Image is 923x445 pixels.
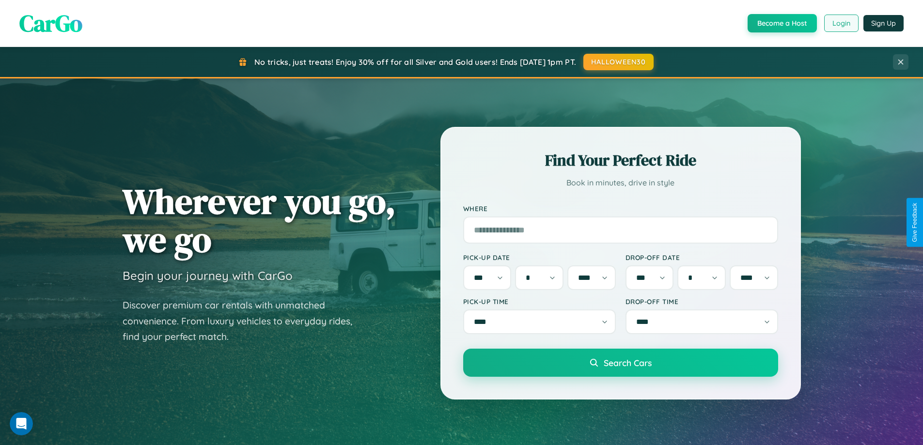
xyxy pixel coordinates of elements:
[10,412,33,435] iframe: Intercom live chat
[463,349,778,377] button: Search Cars
[748,14,817,32] button: Become a Host
[863,15,904,31] button: Sign Up
[626,297,778,306] label: Drop-off Time
[463,297,616,306] label: Pick-up Time
[463,176,778,190] p: Book in minutes, drive in style
[604,357,652,368] span: Search Cars
[463,253,616,261] label: Pick-up Date
[911,203,918,242] div: Give Feedback
[463,204,778,213] label: Where
[123,182,396,259] h1: Wherever you go, we go
[824,15,859,32] button: Login
[626,253,778,261] label: Drop-off Date
[583,54,654,70] button: HALLOWEEN30
[123,268,293,283] h3: Begin your journey with CarGo
[463,150,778,171] h2: Find Your Perfect Ride
[19,7,82,39] span: CarGo
[123,297,365,345] p: Discover premium car rentals with unmatched convenience. From luxury vehicles to everyday rides, ...
[254,57,576,67] span: No tricks, just treats! Enjoy 30% off for all Silver and Gold users! Ends [DATE] 1pm PT.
